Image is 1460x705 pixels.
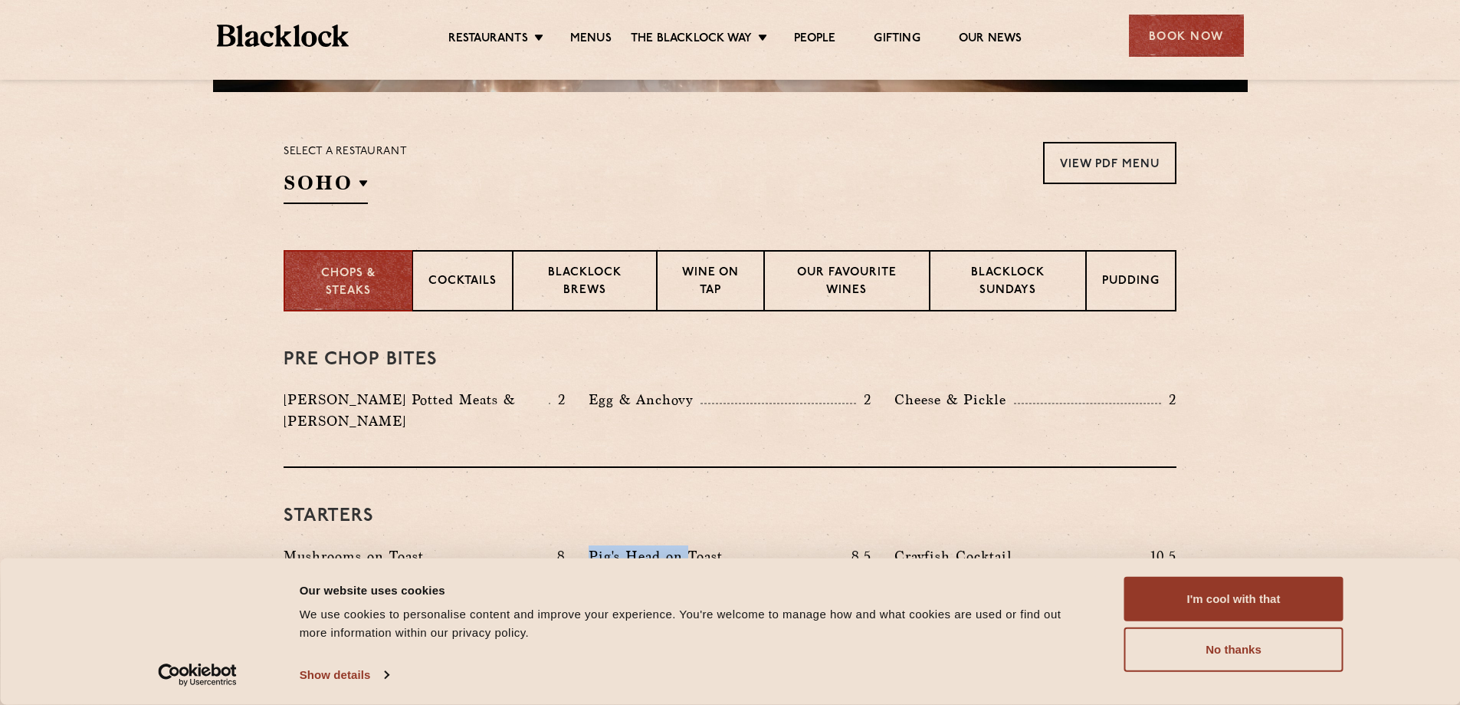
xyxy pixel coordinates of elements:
[448,31,528,48] a: Restaurants
[284,545,431,567] p: Mushrooms on Toast
[589,545,730,567] p: Pig's Head on Toast
[300,581,1090,599] div: Our website uses cookies
[284,142,407,162] p: Select a restaurant
[589,389,700,410] p: Egg & Anchovy
[794,31,835,48] a: People
[1124,628,1344,672] button: No thanks
[550,546,566,566] p: 8
[856,390,871,410] p: 2
[284,389,549,432] p: [PERSON_NAME] Potted Meats & [PERSON_NAME]
[130,664,264,687] a: Usercentrics Cookiebot - opens in a new window
[300,605,1090,642] div: We use cookies to personalise content and improve your experience. You're welcome to manage how a...
[284,170,368,204] h2: SOHO
[673,265,748,301] p: Wine on Tap
[1143,546,1176,566] p: 10.5
[1043,142,1176,184] a: View PDF Menu
[284,350,1176,370] h3: Pre Chop Bites
[300,265,396,300] p: Chops & Steaks
[874,31,920,48] a: Gifting
[631,31,752,48] a: The Blacklock Way
[529,265,641,301] p: Blacklock Brews
[946,265,1070,301] p: Blacklock Sundays
[1102,273,1160,292] p: Pudding
[1161,390,1176,410] p: 2
[284,506,1176,526] h3: Starters
[894,545,1020,567] p: Crayfish Cocktail
[844,546,871,566] p: 8.5
[570,31,612,48] a: Menus
[959,31,1022,48] a: Our News
[550,390,566,410] p: 2
[1124,577,1344,621] button: I'm cool with that
[217,25,349,47] img: BL_Textured_Logo-footer-cropped.svg
[894,389,1014,410] p: Cheese & Pickle
[780,265,913,301] p: Our favourite wines
[300,664,389,687] a: Show details
[428,273,497,292] p: Cocktails
[1129,15,1244,57] div: Book Now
